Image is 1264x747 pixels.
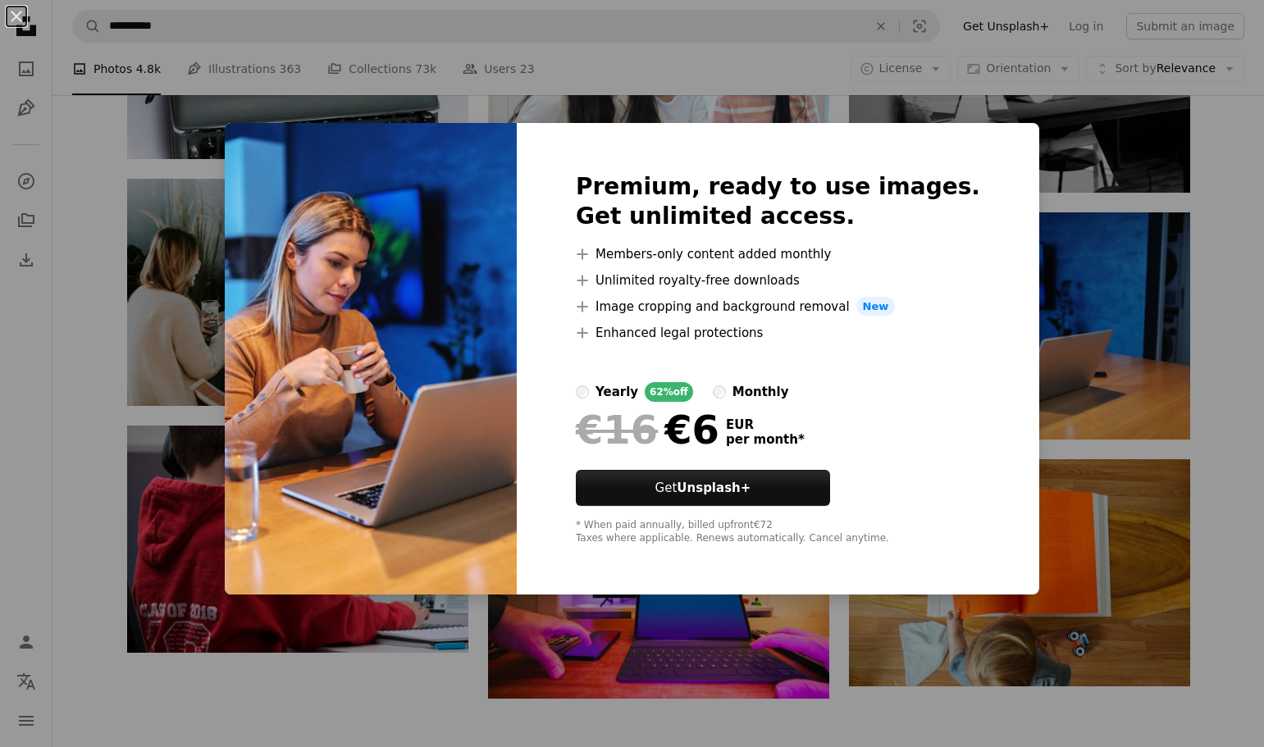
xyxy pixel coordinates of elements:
[856,297,896,317] span: New
[732,382,789,402] div: monthly
[726,432,805,447] span: per month *
[576,385,589,399] input: yearly62%off
[576,172,980,231] h2: Premium, ready to use images. Get unlimited access.
[726,417,805,432] span: EUR
[576,244,980,264] li: Members-only content added monthly
[595,382,638,402] div: yearly
[576,323,980,343] li: Enhanced legal protections
[576,470,830,506] button: GetUnsplash+
[576,519,980,545] div: * When paid annually, billed upfront €72 Taxes where applicable. Renews automatically. Cancel any...
[576,297,980,317] li: Image cropping and background removal
[713,385,726,399] input: monthly
[225,123,517,595] img: premium_photo-1664300299678-25f3342ae114
[677,481,751,495] strong: Unsplash+
[576,408,719,451] div: €6
[645,382,693,402] div: 62% off
[576,271,980,290] li: Unlimited royalty-free downloads
[576,408,658,451] span: €16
